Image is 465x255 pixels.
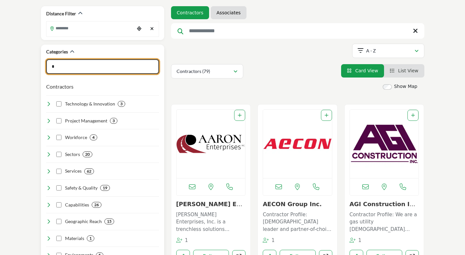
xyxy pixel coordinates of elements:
a: Contractor Profile: We are a gas utility [DEMOGRAPHIC_DATA] employing over 300 workers and servic... [350,209,419,233]
input: Select Services checkbox [56,169,61,174]
h3: AECON Group Inc. [263,201,332,208]
li: List View [384,64,424,78]
div: 15 Results For Geographic Reach [104,219,114,224]
h4: Services: Comprehensive offerings for pipeline construction, maintenance, and repair across vario... [65,168,82,174]
input: Select Workforce checkbox [56,135,61,140]
b: 26 [94,203,99,207]
h4: Safety & Quality: Unwavering commitment to ensuring the highest standards of safety, compliance, ... [65,185,98,191]
img: Aaron Enterprises Inc. [177,110,246,178]
div: Followers [263,237,275,244]
a: Open Listing in new tab [177,110,246,178]
span: 1 [272,237,275,243]
input: Select Materials checkbox [56,236,61,241]
input: Select Sectors checkbox [56,152,61,157]
span: List View [398,68,418,73]
div: 1 Results For Materials [87,235,94,241]
a: Add To List [411,113,415,118]
h4: Project Management: Effective planning, coordination, and oversight to deliver projects on time, ... [65,118,107,124]
div: 62 Results For Services [84,168,94,174]
div: Followers [350,237,362,244]
span: 1 [358,237,362,243]
input: Search Location [46,22,134,35]
div: Followers [176,237,188,244]
p: [PERSON_NAME] Enterprises, Inc. is a trenchless solutions contractor focusing on trenchless utili... [176,211,246,233]
a: Contractors [177,9,204,16]
button: A - Z [352,44,424,58]
p: Contractor Profile: We are a gas utility [DEMOGRAPHIC_DATA] employing over 300 workers and servic... [350,211,419,233]
a: Contractor Profile: [DEMOGRAPHIC_DATA] leader and partner-of-choice in construction and infrastru... [263,209,332,233]
div: 20 Results For Sectors [83,151,92,157]
p: A - Z [366,48,376,54]
h4: Technology & Innovation: Leveraging cutting-edge tools, systems, and processes to optimize effici... [65,101,115,107]
li: Card View [341,64,384,78]
a: Associates [217,9,241,16]
img: AECON Group Inc. [263,110,332,178]
a: [PERSON_NAME] Enterprises In... [176,201,244,215]
b: 19 [103,186,107,190]
h2: Categories [46,49,68,55]
label: Show Map [394,83,418,90]
b: 1 [89,236,92,241]
a: Add To List [325,113,328,118]
a: Add To List [238,113,242,118]
a: View List [390,68,418,73]
div: 4 Results For Workforce [90,135,97,140]
div: 19 Results For Safety & Quality [100,185,110,191]
h4: Materials: Expertise in handling, fabricating, and installing a wide range of pipeline materials ... [65,235,84,242]
input: Select Project Management checkbox [56,118,61,123]
b: 4 [92,135,95,140]
span: Card View [355,68,378,73]
button: Contractors (79) [171,64,243,78]
div: 3 Results For Project Management [110,118,117,124]
input: Search Keyword [171,23,424,39]
a: AECON Group Inc. [263,201,322,207]
input: Search Category [46,59,159,74]
p: Contractors (79) [177,68,210,75]
h4: Capabilities: Specialized skills and equipment for executing complex projects using advanced tech... [65,202,89,208]
a: AGI Construction Inc... [350,201,415,215]
input: Select Technology & Innovation checkbox [56,101,61,106]
p: Contractor Profile: [DEMOGRAPHIC_DATA] leader and partner-of-choice in construction and infrastru... [263,211,332,233]
a: Open Listing in new tab [350,110,419,178]
h3: Aaron Enterprises Inc. [176,201,246,208]
div: Clear search location [147,22,157,36]
div: Choose your current location [134,22,144,36]
input: Select Geographic Reach checkbox [56,219,61,224]
h2: Distance Filter [46,10,76,17]
b: 62 [87,169,91,174]
h4: Sectors: Serving multiple industries, including oil & gas, water, sewer, electric power, and tele... [65,151,80,158]
b: 3 [120,102,123,106]
a: View Card [347,68,378,73]
button: Contractors [46,83,73,91]
b: 15 [107,219,112,224]
b: 20 [85,152,90,157]
h3: AGI Construction Inc. [350,201,419,208]
a: Open Listing in new tab [263,110,332,178]
img: AGI Construction Inc. [350,110,419,178]
a: [PERSON_NAME] Enterprises, Inc. is a trenchless solutions contractor focusing on trenchless utili... [176,209,246,233]
input: Select Capabilities checkbox [56,202,61,207]
div: 3 Results For Technology & Innovation [118,101,125,107]
div: 26 Results For Capabilities [92,202,101,208]
input: Select Safety & Quality checkbox [56,185,61,191]
b: 3 [113,119,115,123]
span: 1 [185,237,188,243]
h4: Workforce: Skilled, experienced, and diverse professionals dedicated to excellence in all aspects... [65,134,87,141]
h4: Geographic Reach: Extensive coverage across various regions, states, and territories to meet clie... [65,218,102,225]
